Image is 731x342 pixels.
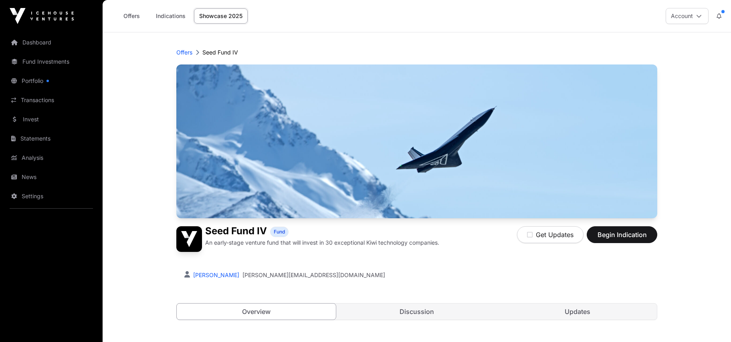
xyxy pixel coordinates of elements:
[6,34,96,51] a: Dashboard
[10,8,74,24] img: Icehouse Ventures Logo
[202,48,238,56] p: Seed Fund IV
[176,226,202,252] img: Seed Fund IV
[176,64,657,218] img: Seed Fund IV
[176,303,336,320] a: Overview
[6,149,96,167] a: Analysis
[587,234,657,242] a: Begin Indication
[6,91,96,109] a: Transactions
[176,48,192,56] a: Offers
[517,226,584,243] button: Get Updates
[6,53,96,70] a: Fund Investments
[274,229,285,235] span: Fund
[337,304,497,320] a: Discussion
[6,111,96,128] a: Invest
[6,187,96,205] a: Settings
[666,8,709,24] button: Account
[115,8,147,24] a: Offers
[6,168,96,186] a: News
[194,8,248,24] a: Showcase 2025
[205,226,267,237] h1: Seed Fund IV
[177,304,657,320] nav: Tabs
[242,271,385,279] a: [PERSON_NAME][EMAIL_ADDRESS][DOMAIN_NAME]
[6,72,96,90] a: Portfolio
[597,230,647,239] span: Begin Indication
[192,272,239,278] a: [PERSON_NAME]
[498,304,657,320] a: Updates
[151,8,191,24] a: Indications
[205,239,439,247] p: An early-stage venture fund that will invest in 30 exceptional Kiwi technology companies.
[587,226,657,243] button: Begin Indication
[6,130,96,147] a: Statements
